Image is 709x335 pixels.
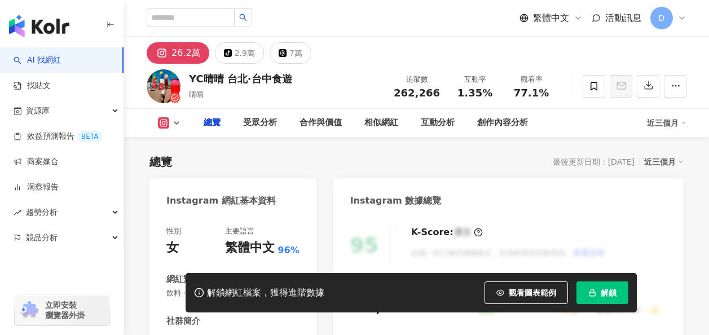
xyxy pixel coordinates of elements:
[189,72,292,86] div: YC晴晴 台北∙台中食遊
[14,55,61,66] a: searchAI 找網紅
[45,300,85,320] span: 立即安裝 瀏覽器外掛
[300,116,342,130] div: 合作與價值
[350,195,442,207] div: Instagram 數據總覽
[510,74,553,85] div: 觀看率
[147,69,180,103] img: KOL Avatar
[189,90,204,99] span: 晴晴
[289,45,302,61] div: 7萬
[166,195,276,207] div: Instagram 網紅基本資料
[394,74,440,85] div: 追蹤數
[18,301,40,319] img: chrome extension
[225,239,275,257] div: 繁體中文
[166,226,181,236] div: 性別
[147,42,209,64] button: 26.2萬
[453,74,496,85] div: 互動率
[659,12,665,24] span: D
[14,156,59,167] a: 商案媒合
[533,12,569,24] span: 繁體中文
[394,87,440,99] span: 262,266
[215,42,264,64] button: 2.9萬
[647,114,686,132] div: 近三個月
[243,116,277,130] div: 受眾分析
[270,42,311,64] button: 7萬
[485,281,568,304] button: 觀看圖表範例
[166,239,179,257] div: 女
[14,182,59,193] a: 洞察報告
[457,87,492,99] span: 1.35%
[149,154,172,170] div: 總覽
[601,288,616,297] span: 解鎖
[166,315,200,327] div: 社群簡介
[207,287,324,299] div: 解鎖網紅檔案，獲得進階數據
[421,116,455,130] div: 互動分析
[26,98,50,124] span: 資源庫
[26,200,58,225] span: 趨勢分析
[14,80,51,91] a: 找貼文
[605,12,641,23] span: 活動訊息
[225,226,254,236] div: 主要語言
[364,116,398,130] div: 相似網紅
[235,45,255,61] div: 2.9萬
[553,157,635,166] div: 最後更新日期：[DATE]
[576,281,628,304] button: 解鎖
[509,288,556,297] span: 觀看圖表範例
[644,155,684,169] div: 近三個月
[14,131,103,142] a: 效益預測報告BETA
[239,14,247,21] span: search
[514,87,549,99] span: 77.1%
[15,295,109,325] a: chrome extension立即安裝 瀏覽器外掛
[278,244,299,257] span: 96%
[14,209,21,217] span: rise
[477,116,528,130] div: 創作內容分析
[204,116,221,130] div: 總覽
[9,15,69,37] img: logo
[26,225,58,250] span: 競品分析
[411,226,483,239] div: K-Score :
[171,45,201,61] div: 26.2萬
